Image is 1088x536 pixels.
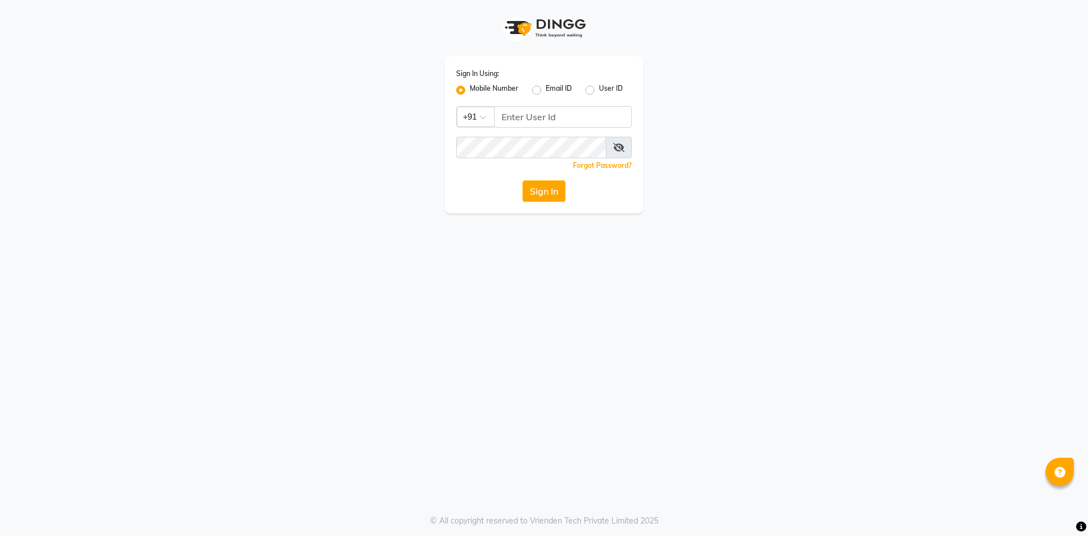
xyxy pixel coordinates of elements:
[522,180,566,202] button: Sign In
[1040,491,1077,525] iframe: chat widget
[546,83,572,97] label: Email ID
[573,161,632,170] a: Forgot Password?
[470,83,518,97] label: Mobile Number
[599,83,623,97] label: User ID
[456,137,606,158] input: Username
[494,106,632,128] input: Username
[499,11,589,45] img: logo1.svg
[456,69,499,79] label: Sign In Using:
